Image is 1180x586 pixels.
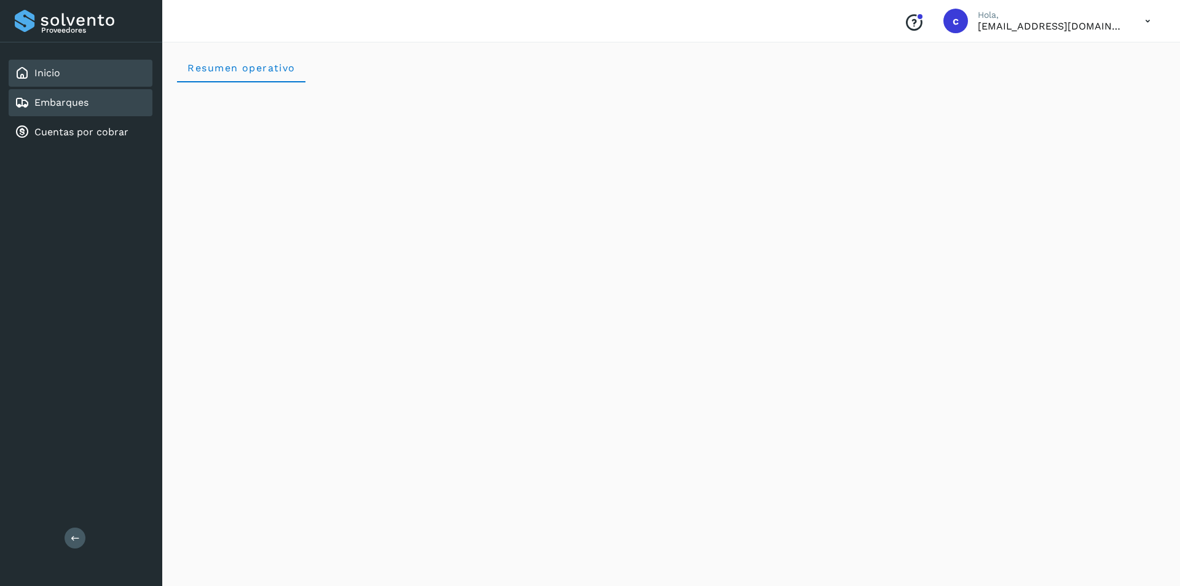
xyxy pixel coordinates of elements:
[34,126,128,138] a: Cuentas por cobrar
[9,60,152,87] div: Inicio
[978,10,1125,20] p: Hola,
[187,62,296,74] span: Resumen operativo
[34,97,88,108] a: Embarques
[978,20,1125,32] p: cuentas3@enlacesmet.com.mx
[9,119,152,146] div: Cuentas por cobrar
[41,26,147,34] p: Proveedores
[9,89,152,116] div: Embarques
[34,67,60,79] a: Inicio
